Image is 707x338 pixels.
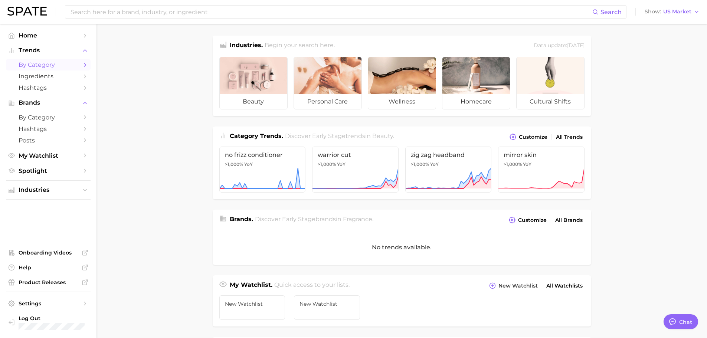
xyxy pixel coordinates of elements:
[6,112,91,123] a: by Category
[6,82,91,93] a: Hashtags
[555,217,583,223] span: All Brands
[300,301,354,307] span: New Watchlist
[219,147,306,193] a: no frizz conditioner>1,000% YoY
[318,161,336,167] span: >1,000%
[519,134,547,140] span: Customize
[504,161,522,167] span: >1,000%
[498,283,538,289] span: New Watchlist
[19,279,78,286] span: Product Releases
[554,132,585,142] a: All Trends
[294,57,362,109] a: personal care
[230,216,253,223] span: Brands .
[220,94,287,109] span: beauty
[6,45,91,56] button: Trends
[274,280,350,291] h2: Quick access to your lists.
[19,61,78,68] span: by Category
[318,151,393,158] span: warrior cut
[19,264,78,271] span: Help
[19,137,78,144] span: Posts
[337,161,346,167] span: YoY
[19,187,78,193] span: Industries
[6,97,91,108] button: Brands
[498,147,585,193] a: mirror skin>1,000% YoY
[7,7,47,16] img: SPATE
[6,165,91,177] a: Spotlight
[230,280,272,291] h1: My Watchlist.
[411,151,486,158] span: zig zag headband
[556,134,583,140] span: All Trends
[265,41,335,51] h2: Begin your search here.
[19,32,78,39] span: Home
[19,125,78,132] span: Hashtags
[6,247,91,258] a: Onboarding Videos
[507,215,548,225] button: Customize
[442,94,510,109] span: homecare
[442,57,510,109] a: homecare
[430,161,439,167] span: YoY
[523,161,531,167] span: YoY
[508,132,549,142] button: Customize
[70,6,592,18] input: Search here for a brand, industry, or ingredient
[244,161,253,167] span: YoY
[516,57,585,109] a: cultural shifts
[225,161,243,167] span: >1,000%
[6,277,91,288] a: Product Releases
[285,132,394,140] span: Discover Early Stage trends in .
[487,280,539,291] button: New Watchlist
[19,167,78,174] span: Spotlight
[518,217,547,223] span: Customize
[504,151,579,158] span: mirror skin
[225,301,280,307] span: New Watchlist
[312,147,399,193] a: warrior cut>1,000% YoY
[255,216,373,223] span: Discover Early Stage brands in .
[219,57,288,109] a: beauty
[372,132,393,140] span: beauty
[6,59,91,70] a: by Category
[19,47,78,54] span: Trends
[19,152,78,159] span: My Watchlist
[368,94,436,109] span: wellness
[517,94,584,109] span: cultural shifts
[19,114,78,121] span: by Category
[6,184,91,196] button: Industries
[19,99,78,106] span: Brands
[411,161,429,167] span: >1,000%
[544,281,585,291] a: All Watchlists
[230,41,263,51] h1: Industries.
[6,123,91,135] a: Hashtags
[405,147,492,193] a: zig zag headband>1,000% YoY
[663,10,691,14] span: US Market
[219,295,285,320] a: New Watchlist
[19,73,78,80] span: Ingredients
[645,10,661,14] span: Show
[294,295,360,320] a: New Watchlist
[368,57,436,109] a: wellness
[600,9,622,16] span: Search
[6,135,91,146] a: Posts
[19,84,78,91] span: Hashtags
[213,230,591,265] div: No trends available.
[6,262,91,273] a: Help
[294,94,361,109] span: personal care
[6,70,91,82] a: Ingredients
[546,283,583,289] span: All Watchlists
[225,151,300,158] span: no frizz conditioner
[6,298,91,309] a: Settings
[643,7,701,17] button: ShowUS Market
[6,30,91,41] a: Home
[534,41,585,51] div: Data update: [DATE]
[6,313,91,332] a: Log out. Currently logged in with e-mail thomas.just@givaudan.com.
[230,132,283,140] span: Category Trends .
[6,150,91,161] a: My Watchlist
[553,215,585,225] a: All Brands
[343,216,372,223] span: fragrance
[19,249,78,256] span: Onboarding Videos
[19,315,92,322] span: Log Out
[19,300,78,307] span: Settings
